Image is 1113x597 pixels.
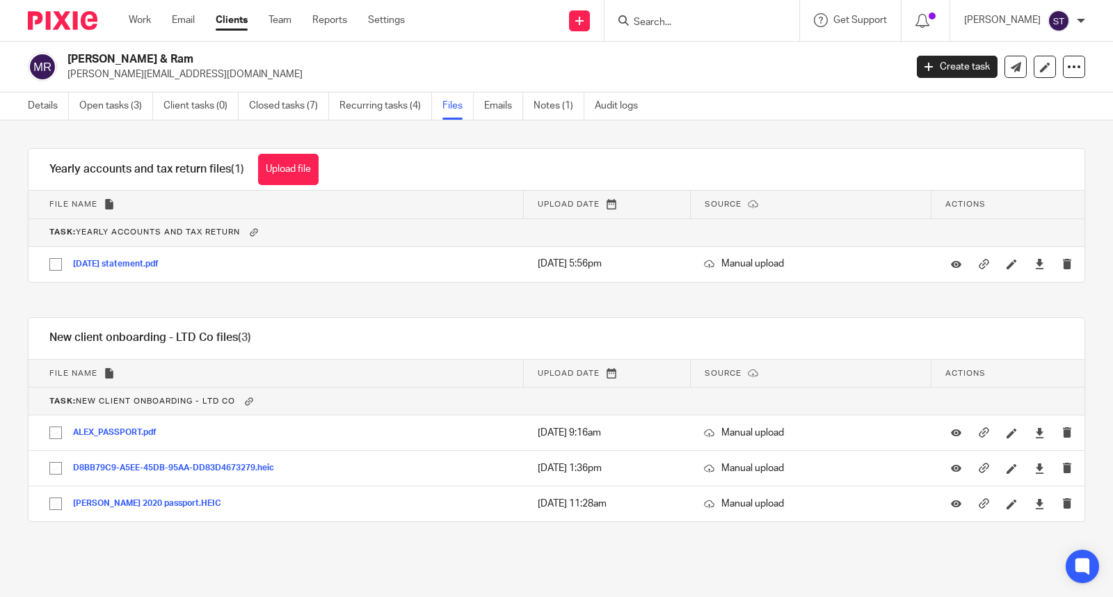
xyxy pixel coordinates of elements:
p: [PERSON_NAME][EMAIL_ADDRESS][DOMAIN_NAME] [67,67,896,81]
a: Details [28,93,69,120]
span: New client onboarding - LTD Co [49,397,235,405]
span: Upload date [538,369,600,377]
p: Manual upload [704,461,918,475]
button: D8BB79C9-A5EE-45DB-95AA-DD83D4673279.heic [73,463,285,473]
a: Download [1034,257,1045,271]
span: File name [49,369,97,377]
span: Actions [945,200,986,208]
h1: New client onboarding - LTD Co files [49,331,251,345]
a: Download [1034,426,1045,440]
span: Source [705,369,742,377]
p: [DATE] 1:36pm [538,461,677,475]
span: Actions [945,369,986,377]
a: Clients [216,13,248,27]
span: Upload date [538,200,600,208]
a: Closed tasks (7) [249,93,329,120]
span: (3) [238,332,251,343]
h1: Yearly accounts and tax return files [49,162,244,177]
img: Pixie [28,11,97,30]
input: Select [42,420,69,446]
a: Work [129,13,151,27]
b: Task: [49,397,76,405]
p: Manual upload [704,497,918,511]
a: Open tasks (3) [79,93,153,120]
a: Recurring tasks (4) [339,93,432,120]
button: ALEX_PASSPORT.pdf [73,428,167,438]
img: svg%3E [28,52,57,81]
p: [DATE] 9:16am [538,426,677,440]
a: Team [269,13,291,27]
span: Source [705,200,742,208]
p: [PERSON_NAME] [964,13,1041,27]
span: (1) [231,164,244,175]
span: Get Support [833,15,887,25]
span: Yearly accounts and tax return [49,229,240,237]
a: Email [172,13,195,27]
h2: [PERSON_NAME] & Ram [67,52,730,67]
a: Create task [917,56,998,78]
a: Audit logs [595,93,648,120]
a: Notes (1) [534,93,584,120]
p: Manual upload [704,257,918,271]
a: Emails [484,93,523,120]
input: Select [42,455,69,481]
button: Upload file [258,154,319,185]
a: Files [442,93,474,120]
span: File name [49,200,97,208]
button: [PERSON_NAME] 2020 passport.HEIC [73,499,232,509]
p: Manual upload [704,426,918,440]
p: [DATE] 5:56pm [538,257,677,271]
a: Client tasks (0) [163,93,239,120]
p: [DATE] 11:28am [538,497,677,511]
a: Download [1034,497,1045,511]
input: Search [632,17,758,29]
img: svg%3E [1048,10,1070,32]
a: Download [1034,461,1045,475]
a: Settings [368,13,405,27]
a: Reports [312,13,347,27]
input: Select [42,251,69,278]
b: Task: [49,229,76,237]
input: Select [42,491,69,517]
button: [DATE] statement.pdf [73,260,169,269]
